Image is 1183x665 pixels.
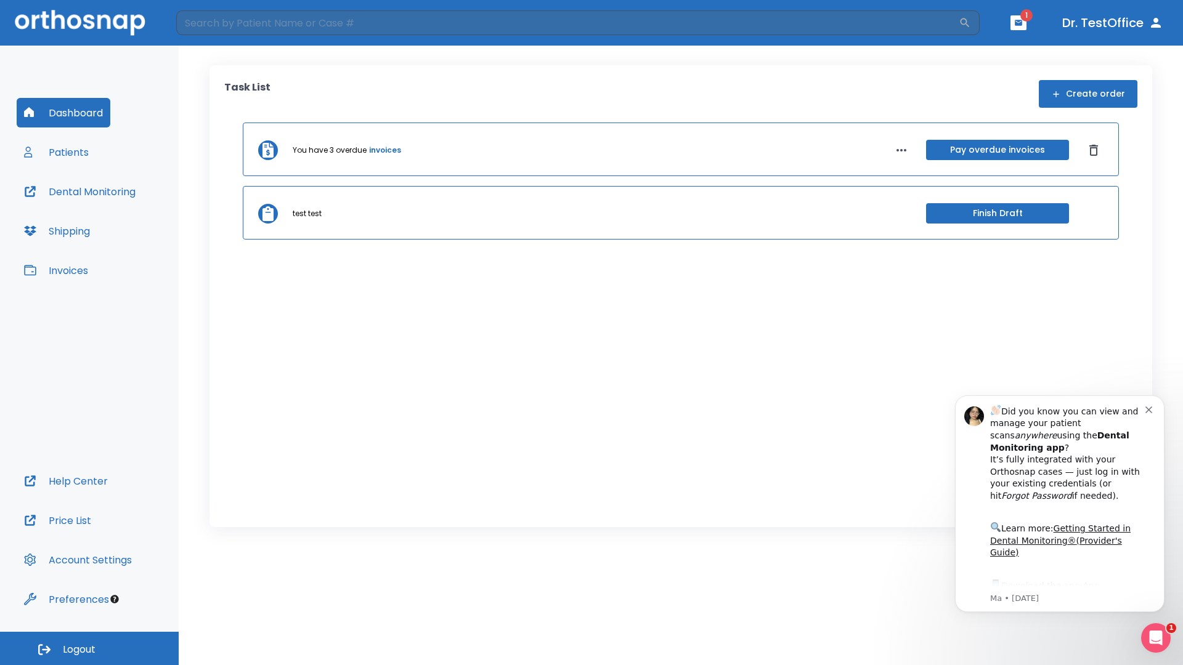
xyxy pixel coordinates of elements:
[1039,80,1137,108] button: Create order
[176,10,959,35] input: Search by Patient Name or Case #
[17,466,115,496] button: Help Center
[17,98,110,127] button: Dashboard
[63,643,96,656] span: Logout
[293,208,322,219] p: test test
[1141,623,1171,653] iframe: Intercom live chat
[15,10,145,35] img: Orthosnap
[1166,623,1176,633] span: 1
[1057,12,1168,34] button: Dr. TestOffice
[17,177,143,206] button: Dental Monitoring
[109,594,120,605] div: Tooltip anchor
[209,26,219,36] button: Dismiss notification
[369,145,401,156] a: invoices
[17,256,96,285] button: Invoices
[54,216,209,227] p: Message from Ma, sent 3w ago
[937,377,1183,632] iframe: Intercom notifications message
[17,545,139,574] button: Account Settings
[1084,140,1104,160] button: Dismiss
[1020,9,1033,22] span: 1
[54,201,209,264] div: Download the app: | ​ Let us know if you need help getting started!
[224,80,270,108] p: Task List
[17,584,116,614] button: Preferences
[54,204,163,226] a: App Store
[17,506,99,535] button: Price List
[17,137,96,167] button: Patients
[926,203,1069,224] button: Finish Draft
[293,145,367,156] p: You have 3 overdue
[926,140,1069,160] button: Pay overdue invoices
[17,216,97,246] button: Shipping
